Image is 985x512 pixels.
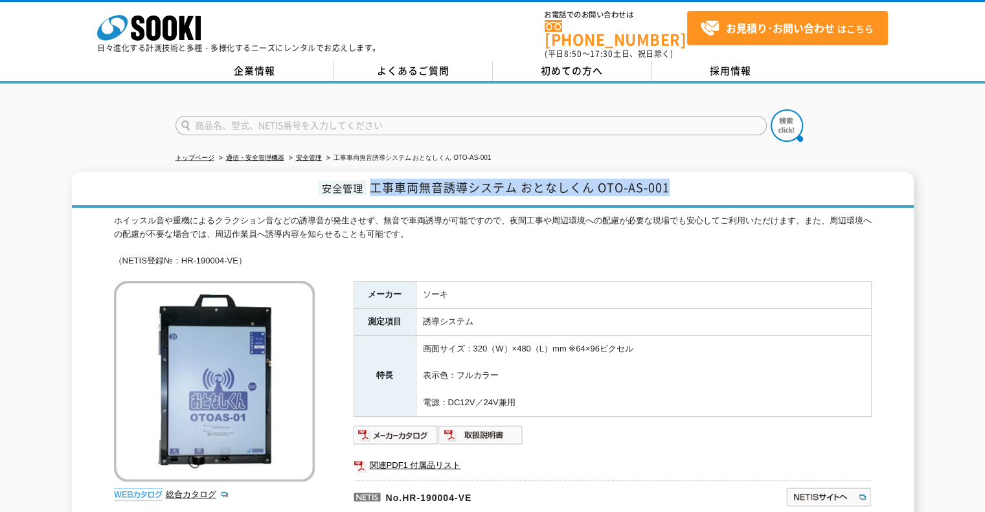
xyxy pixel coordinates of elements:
[541,63,603,78] span: 初めての方へ
[166,489,229,499] a: 総合カタログ
[114,488,163,501] img: webカタログ
[545,11,687,19] span: お電話でのお問い合わせは
[319,181,367,195] span: 安全管理
[370,179,670,196] span: 工事車両無音誘導システム おとなしくん OTO-AS-001
[651,61,810,81] a: 採用情報
[545,20,687,47] a: [PHONE_NUMBER]
[354,480,661,511] p: No.HR-190004-VE
[296,154,322,161] a: 安全管理
[545,48,673,60] span: (平日 ～ 土日、祝日除く)
[175,154,214,161] a: トップページ
[416,282,871,309] td: ソーキ
[726,20,835,36] strong: お見積り･お問い合わせ
[97,44,381,52] p: 日々進化する計測技術と多種・多様化するニーズにレンタルでお応えします。
[354,457,872,474] a: 関連PDF1 付属品リスト
[687,11,888,45] a: お見積り･お問い合わせはこちら
[354,425,438,445] img: メーカーカタログ
[114,281,315,482] img: 工事車両無音誘導システム おとなしくん OTO-AS-001
[771,109,803,142] img: btn_search.png
[438,433,523,443] a: 取扱説明書
[438,425,523,445] img: 取扱説明書
[590,48,613,60] span: 17:30
[416,335,871,416] td: 画面サイズ：320（W）×480（L）mm ※64×96ピクセル 表示色：フルカラー 電源：DC12V／24V兼用
[354,433,438,443] a: メーカーカタログ
[416,308,871,335] td: 誘導システム
[354,282,416,309] th: メーカー
[564,48,582,60] span: 8:50
[334,61,493,81] a: よくあるご質問
[175,116,767,135] input: 商品名、型式、NETIS番号を入力してください
[175,61,334,81] a: 企業情報
[786,487,872,507] img: NETISサイトへ
[226,154,284,161] a: 通信・安全管理機器
[493,61,651,81] a: 初めての方へ
[354,308,416,335] th: 測定項目
[354,335,416,416] th: 特長
[700,19,874,38] span: はこちら
[114,214,872,268] div: ホイッスル音や重機によるクラクション音などの誘導音が発生させず、無音で車両誘導が可能ですので、夜間工事や周辺環境への配慮が必要な現場でも安心してご利用いただけます。また、周辺環境への配慮が不要な...
[324,151,492,165] li: 工事車両無音誘導システム おとなしくん OTO-AS-001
